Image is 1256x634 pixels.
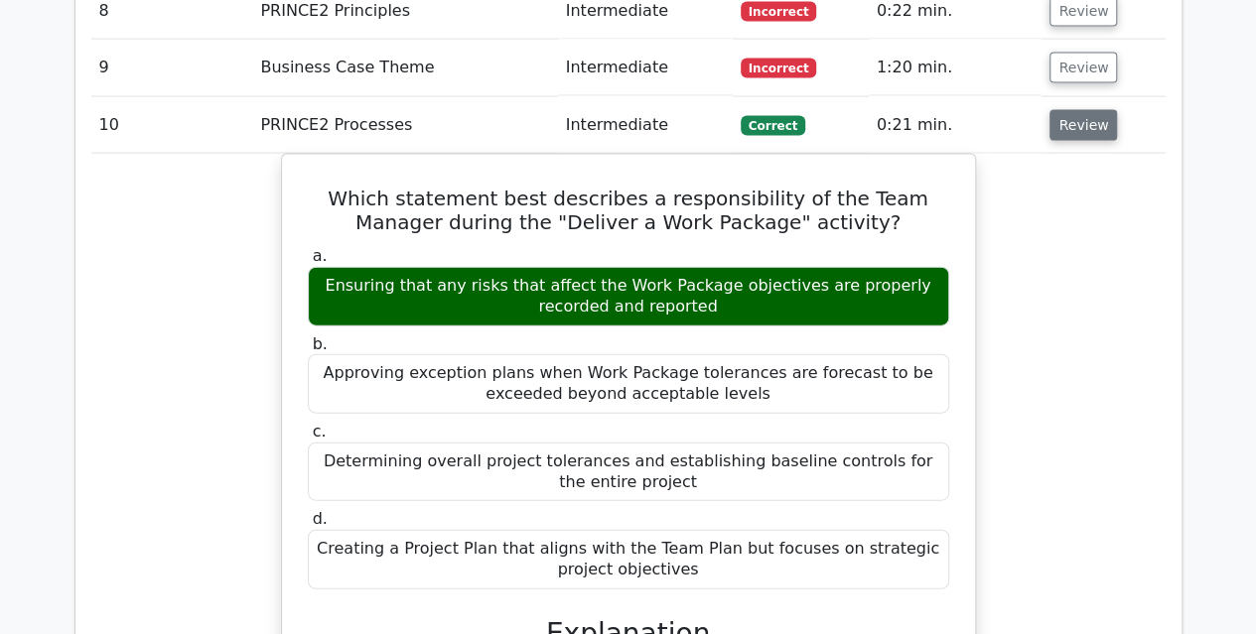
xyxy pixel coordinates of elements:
div: Determining overall project tolerances and establishing baseline controls for the entire project [308,443,949,502]
td: 1:20 min. [869,40,1043,96]
h5: Which statement best describes a responsibility of the Team Manager during the "Deliver a Work Pa... [306,187,951,234]
span: d. [313,509,328,528]
span: b. [313,334,328,353]
td: 0:21 min. [869,97,1043,154]
td: Intermediate [558,97,733,154]
span: Incorrect [741,2,817,22]
span: Incorrect [741,59,817,78]
td: 10 [91,97,253,154]
div: Creating a Project Plan that aligns with the Team Plan but focuses on strategic project objectives [308,530,949,589]
span: Correct [741,116,805,136]
td: Intermediate [558,40,733,96]
div: Approving exception plans when Work Package tolerances are forecast to be exceeded beyond accepta... [308,354,949,414]
span: a. [313,246,328,265]
span: c. [313,422,327,441]
td: Business Case Theme [252,40,557,96]
td: 9 [91,40,253,96]
button: Review [1049,53,1117,83]
button: Review [1049,110,1117,141]
div: Ensuring that any risks that affect the Work Package objectives are properly recorded and reported [308,267,949,326]
td: PRINCE2 Processes [252,97,557,154]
